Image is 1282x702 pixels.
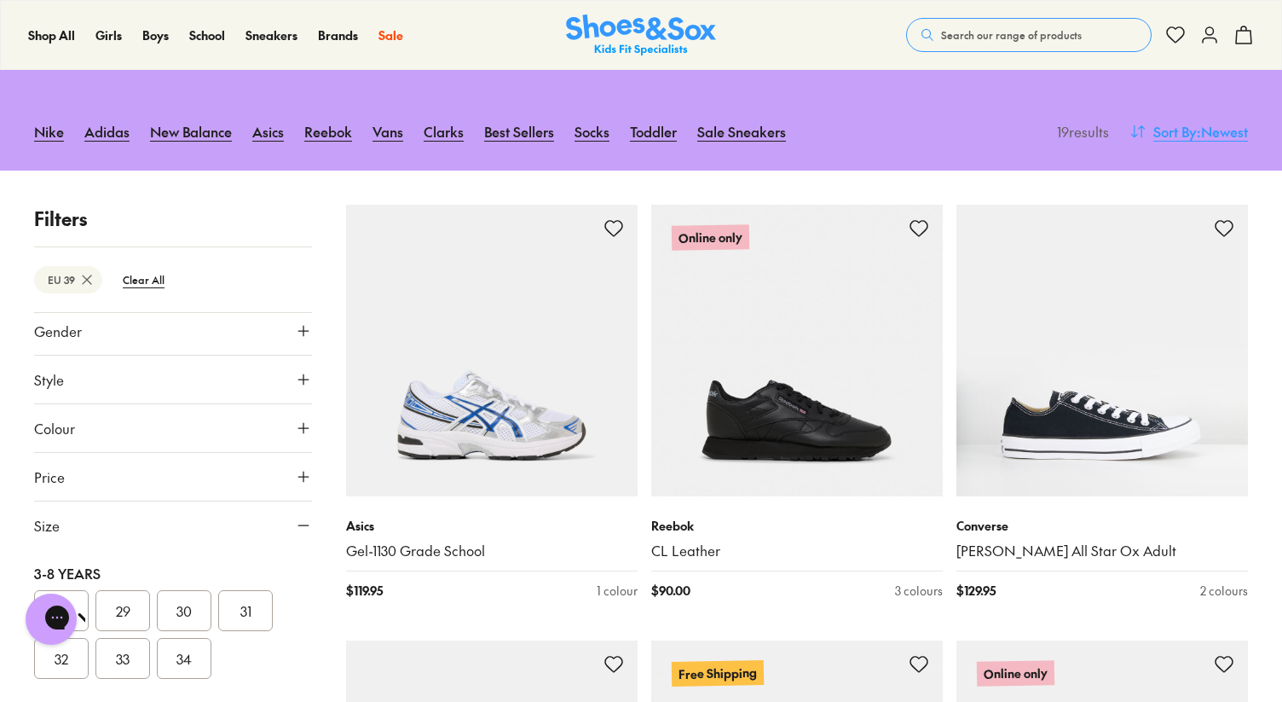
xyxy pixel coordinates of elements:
span: School [189,26,225,44]
a: Socks [575,113,609,150]
p: Online only [672,224,749,251]
a: Sale [378,26,403,44]
button: Sort By:Newest [1129,113,1248,150]
button: Style [34,356,312,403]
a: Shop All [28,26,75,44]
button: 32 [34,638,89,679]
span: : Newest [1197,121,1248,142]
a: Brands [318,26,358,44]
span: $ 90.00 [651,582,690,600]
a: [PERSON_NAME] All Star Ox Adult [956,542,1248,560]
span: Style [34,369,64,390]
btn: Clear All [109,264,178,295]
a: Sale Sneakers [697,113,786,150]
a: Clarks [424,113,464,150]
a: New Balance [150,113,232,150]
p: Filters [34,205,312,233]
span: Sale [378,26,403,44]
div: 1 colour [597,582,638,600]
a: Online only [651,205,943,496]
a: Girls [95,26,122,44]
span: Price [34,467,65,487]
button: Gender [34,307,312,355]
a: Reebok [304,113,352,150]
span: Shop All [28,26,75,44]
button: 34 [157,638,211,679]
span: Size [34,515,60,536]
a: Vans [372,113,403,150]
button: Search our range of products [906,18,1152,52]
a: Boys [142,26,169,44]
p: Asics [346,517,638,535]
a: School [189,26,225,44]
span: Brands [318,26,358,44]
div: 3 colours [895,582,943,600]
div: 3-8 Years [34,563,312,583]
button: 29 [95,590,150,631]
a: Toddler [630,113,677,150]
span: $ 129.95 [956,582,996,600]
button: Size [34,502,312,549]
span: $ 119.95 [346,582,383,600]
btn: EU 39 [34,266,102,293]
span: Gender [34,321,82,341]
a: Gel-1130 Grade School [346,542,638,560]
button: Price [34,453,312,501]
span: Sneakers [245,26,297,44]
a: Adidas [84,113,130,150]
button: 31 [218,590,273,631]
p: 19 results [1050,121,1109,142]
span: Boys [142,26,169,44]
span: Colour [34,418,75,438]
a: Best Sellers [484,113,554,150]
div: 2 colours [1200,582,1248,600]
span: Girls [95,26,122,44]
p: Free Shipping [672,660,764,687]
button: Colour [34,404,312,452]
span: Sort By [1153,121,1197,142]
p: Reebok [651,517,943,535]
a: Nike [34,113,64,150]
a: Asics [252,113,284,150]
button: 33 [95,638,150,679]
button: 30 [157,590,211,631]
a: Shoes & Sox [566,15,716,56]
img: SNS_Logo_Responsive.svg [566,15,716,56]
a: CL Leather [651,542,943,560]
span: Search our range of products [941,27,1082,43]
a: Sneakers [245,26,297,44]
p: Online only [977,660,1054,687]
iframe: Gorgias live chat messenger [17,588,85,651]
p: Converse [956,517,1248,535]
